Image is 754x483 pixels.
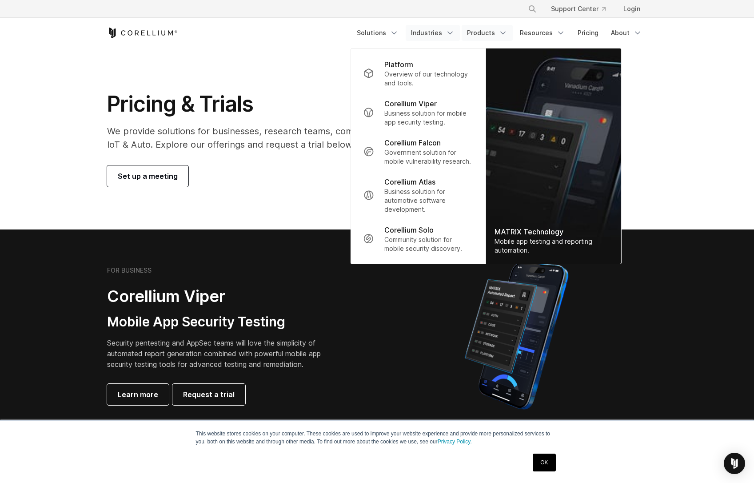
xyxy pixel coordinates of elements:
a: Industries [406,25,460,41]
a: Corellium Falcon Government solution for mobile vulnerability research. [356,132,480,171]
img: Corellium MATRIX automated report on iPhone showing app vulnerability test results across securit... [450,258,583,414]
p: Community solution for mobile security discovery. [384,235,473,253]
div: Open Intercom Messenger [724,453,745,474]
p: Corellium Falcon [384,137,441,148]
span: Learn more [118,389,158,400]
p: Business solution for mobile app security testing. [384,109,473,127]
p: This website stores cookies on your computer. These cookies are used to improve your website expe... [196,430,559,446]
a: Resources [515,25,570,41]
div: MATRIX Technology [495,226,612,237]
p: Corellium Solo [384,225,434,235]
a: MATRIX Technology Mobile app testing and reporting automation. [486,48,621,264]
p: Security pentesting and AppSec teams will love the simplicity of automated report generation comb... [107,338,335,370]
a: Products [462,25,513,41]
a: Pricing [572,25,604,41]
p: Government solution for mobile vulnerability research. [384,148,473,166]
h2: Corellium Viper [107,286,335,306]
a: Corellium Viper Business solution for mobile app security testing. [356,93,480,132]
p: Platform [384,59,413,70]
p: Corellium Atlas [384,177,435,187]
a: Corellium Solo Community solution for mobile security discovery. [356,219,480,258]
p: Business solution for automotive software development. [384,187,473,214]
a: Set up a meeting [107,165,188,187]
h3: Mobile App Security Testing [107,314,335,330]
a: Support Center [544,1,613,17]
h1: Pricing & Trials [107,91,461,117]
a: Login [616,1,647,17]
div: Navigation Menu [517,1,647,17]
div: Navigation Menu [351,25,647,41]
a: Corellium Atlas Business solution for automotive software development. [356,171,480,219]
h6: FOR BUSINESS [107,266,152,274]
a: Platform Overview of our technology and tools. [356,54,480,93]
div: Mobile app testing and reporting automation. [495,237,612,255]
a: Solutions [351,25,404,41]
p: Overview of our technology and tools. [384,70,473,88]
a: OK [533,454,555,471]
a: Corellium Home [107,28,178,38]
span: Set up a meeting [118,171,178,181]
p: We provide solutions for businesses, research teams, community individuals, and IoT & Auto. Explo... [107,125,461,151]
a: Privacy Policy. [438,439,472,445]
a: Learn more [107,384,169,405]
img: Matrix_WebNav_1x [486,48,621,264]
p: Corellium Viper [384,98,437,109]
span: Request a trial [183,389,235,400]
a: About [606,25,647,41]
button: Search [524,1,540,17]
a: Request a trial [172,384,245,405]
